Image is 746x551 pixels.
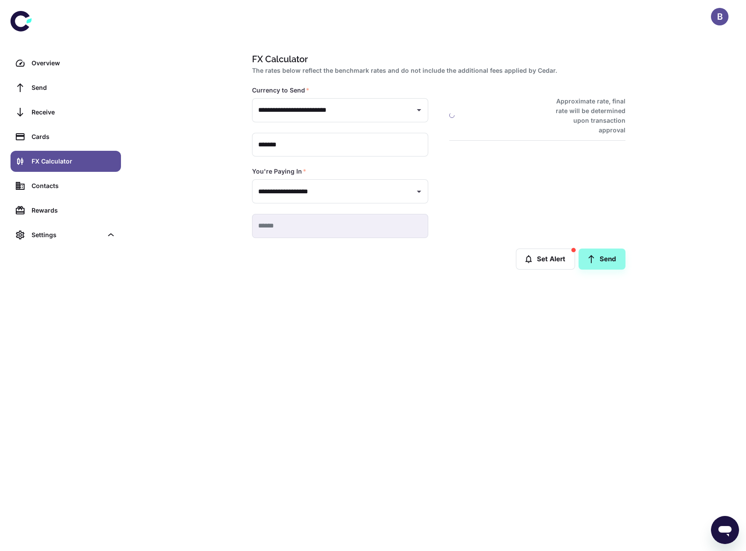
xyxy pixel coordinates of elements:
div: Receive [32,107,116,117]
a: Contacts [11,175,121,196]
a: Receive [11,102,121,123]
a: Send [11,77,121,98]
div: Contacts [32,181,116,191]
a: Send [579,249,625,270]
div: Settings [11,224,121,245]
button: Open [413,104,425,116]
h1: FX Calculator [252,53,622,66]
div: Settings [32,230,103,240]
h6: Approximate rate, final rate will be determined upon transaction approval [546,96,625,135]
div: Send [32,83,116,92]
a: Cards [11,126,121,147]
div: Rewards [32,206,116,215]
button: Open [413,185,425,198]
label: You're Paying In [252,167,306,176]
button: B [711,8,728,25]
button: Set Alert [516,249,575,270]
div: Cards [32,132,116,142]
a: Overview [11,53,121,74]
iframe: Button to launch messaging window, conversation in progress [711,516,739,544]
div: FX Calculator [32,156,116,166]
a: FX Calculator [11,151,121,172]
div: Overview [32,58,116,68]
a: Rewards [11,200,121,221]
label: Currency to Send [252,86,309,95]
